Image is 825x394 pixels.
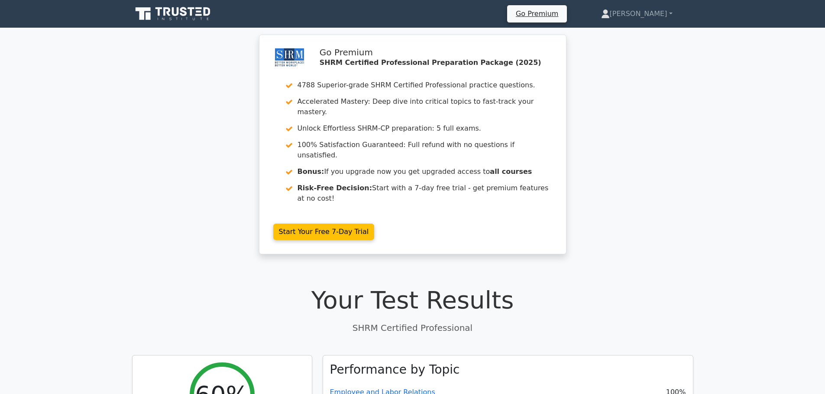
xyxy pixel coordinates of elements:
[132,321,693,334] p: SHRM Certified Professional
[273,224,375,240] a: Start Your Free 7-Day Trial
[132,285,693,314] h1: Your Test Results
[580,5,693,22] a: [PERSON_NAME]
[330,362,460,377] h3: Performance by Topic
[511,8,563,19] a: Go Premium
